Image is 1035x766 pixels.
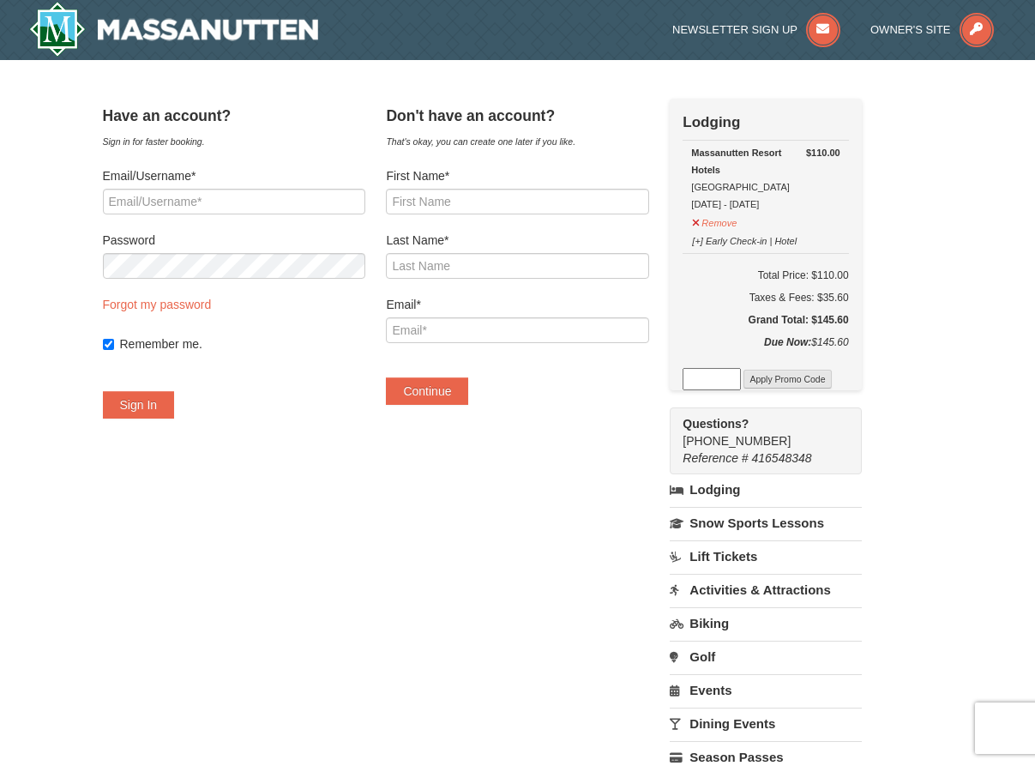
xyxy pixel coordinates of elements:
[386,107,648,124] h4: Don't have an account?
[670,574,861,606] a: Activities & Attractions
[683,114,740,130] strong: Lodging
[386,317,648,343] input: Email*
[103,189,365,214] input: Email/Username*
[743,370,831,389] button: Apply Promo Code
[683,451,748,465] span: Reference #
[386,377,468,405] button: Continue
[870,23,951,36] span: Owner's Site
[764,336,811,348] strong: Due Now:
[691,148,781,175] strong: Massanutten Resort Hotels
[683,415,830,448] span: [PHONE_NUMBER]
[670,540,861,572] a: Lift Tickets
[670,674,861,706] a: Events
[103,232,365,249] label: Password
[683,417,749,431] strong: Questions?
[670,474,861,505] a: Lodging
[672,23,840,36] a: Newsletter Sign Up
[386,253,648,279] input: Last Name
[683,267,848,284] h6: Total Price: $110.00
[29,2,319,57] a: Massanutten Resort
[691,210,737,232] button: Remove
[691,144,839,213] div: [GEOGRAPHIC_DATA] [DATE] - [DATE]
[29,2,319,57] img: Massanutten Resort Logo
[691,228,797,250] button: [+] Early Check-in | Hotel
[120,335,365,353] label: Remember me.
[386,133,648,150] div: That's okay, you can create one later if you like.
[386,296,648,313] label: Email*
[670,641,861,673] a: Golf
[103,298,212,311] a: Forgot my password
[103,391,175,419] button: Sign In
[670,507,861,539] a: Snow Sports Lessons
[103,107,365,124] h4: Have an account?
[103,133,365,150] div: Sign in for faster booking.
[870,23,994,36] a: Owner's Site
[806,144,840,161] strong: $110.00
[386,232,648,249] label: Last Name*
[386,189,648,214] input: First Name
[386,167,648,184] label: First Name*
[683,289,848,306] div: Taxes & Fees: $35.60
[683,311,848,329] h5: Grand Total: $145.60
[103,167,365,184] label: Email/Username*
[672,23,797,36] span: Newsletter Sign Up
[683,334,848,368] div: $145.60
[670,708,861,739] a: Dining Events
[752,451,812,465] span: 416548348
[670,607,861,639] a: Biking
